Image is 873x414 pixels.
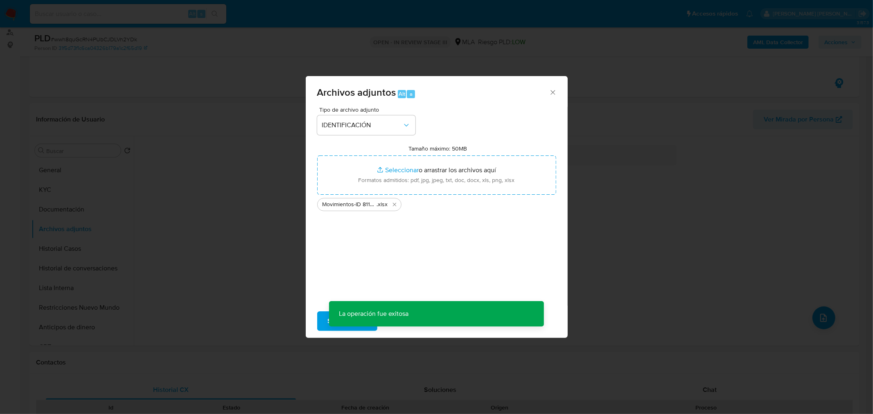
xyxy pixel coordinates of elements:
[549,88,556,96] button: Cerrar
[399,90,405,98] span: Alt
[317,85,396,99] span: Archivos adjuntos
[317,195,556,211] ul: Archivos seleccionados
[390,200,399,209] button: Eliminar Movimientos-ID 811293824.xlsx
[408,145,467,152] label: Tamaño máximo: 50MB
[377,200,388,209] span: .xlsx
[328,312,367,330] span: Subir archivo
[329,301,418,326] p: La operación fue exitosa
[391,312,418,330] span: Cancelar
[322,121,402,129] span: IDENTIFICACIÓN
[319,107,417,112] span: Tipo de archivo adjunto
[317,115,415,135] button: IDENTIFICACIÓN
[317,311,377,331] button: Subir archivo
[323,200,377,209] span: Movimientos-ID 811293824
[410,90,413,98] span: a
